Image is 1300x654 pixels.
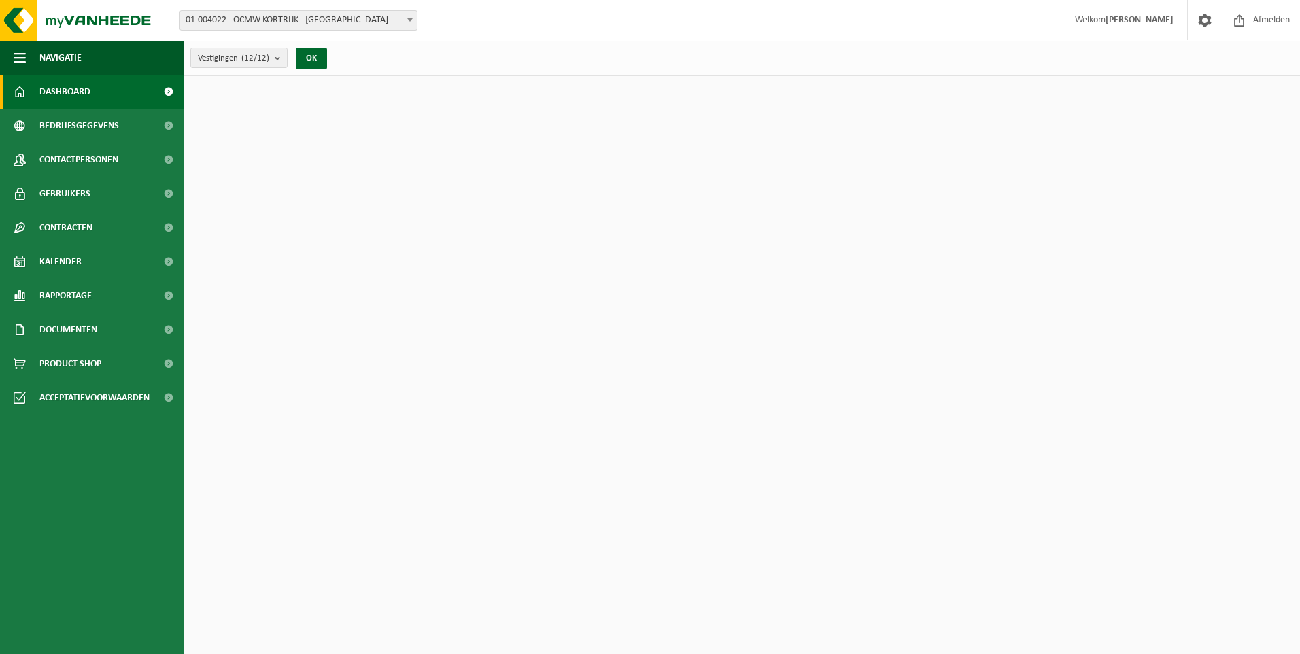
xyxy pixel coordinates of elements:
[241,54,269,63] count: (12/12)
[39,143,118,177] span: Contactpersonen
[39,177,90,211] span: Gebruikers
[39,41,82,75] span: Navigatie
[39,279,92,313] span: Rapportage
[39,211,92,245] span: Contracten
[39,109,119,143] span: Bedrijfsgegevens
[39,381,150,415] span: Acceptatievoorwaarden
[1106,15,1174,25] strong: [PERSON_NAME]
[180,11,417,30] span: 01-004022 - OCMW KORTRIJK - KORTRIJK
[39,245,82,279] span: Kalender
[39,75,90,109] span: Dashboard
[39,313,97,347] span: Documenten
[190,48,288,68] button: Vestigingen(12/12)
[179,10,417,31] span: 01-004022 - OCMW KORTRIJK - KORTRIJK
[198,48,269,69] span: Vestigingen
[39,347,101,381] span: Product Shop
[296,48,327,69] button: OK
